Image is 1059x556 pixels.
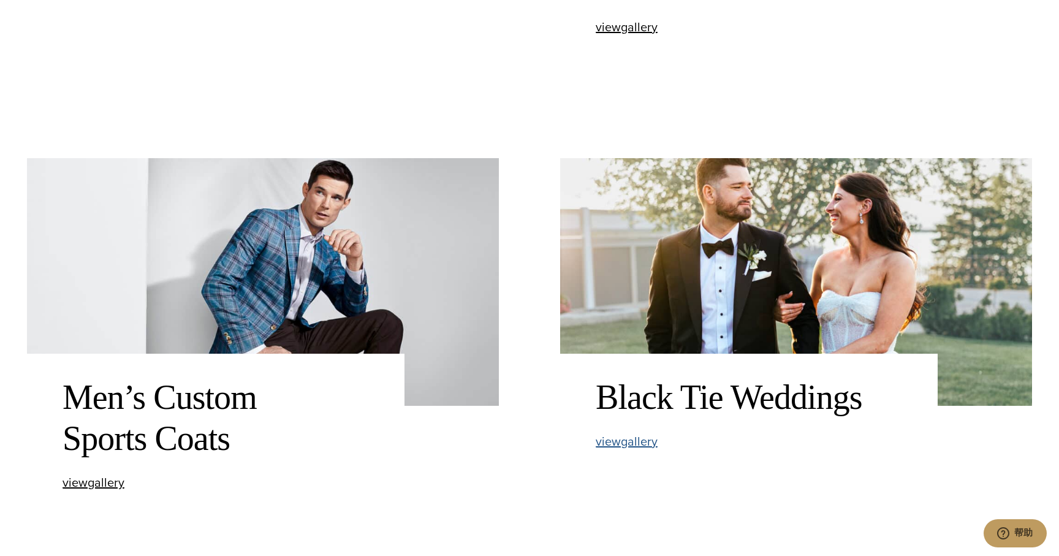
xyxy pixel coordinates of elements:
a: viewgallery [596,21,658,34]
span: view gallery [596,432,658,451]
img: Client in blue bespoke Loro Piana sportscoat, white shirt. [27,158,499,406]
h2: Black Tie Weddings [596,377,902,418]
span: view gallery [63,473,124,492]
h2: Men’s Custom Sports Coats [63,377,369,459]
img: Bride & groom outside. Bride wearing low cut wedding dress. Groom wearing wedding tuxedo by Zegna. [560,158,1032,406]
span: view gallery [596,18,658,36]
iframe: 打开一个小组件，您可以在其中与我们的一个专员进行在线交谈 [983,519,1047,550]
a: viewgallery [63,476,124,489]
a: viewgallery [596,435,658,448]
